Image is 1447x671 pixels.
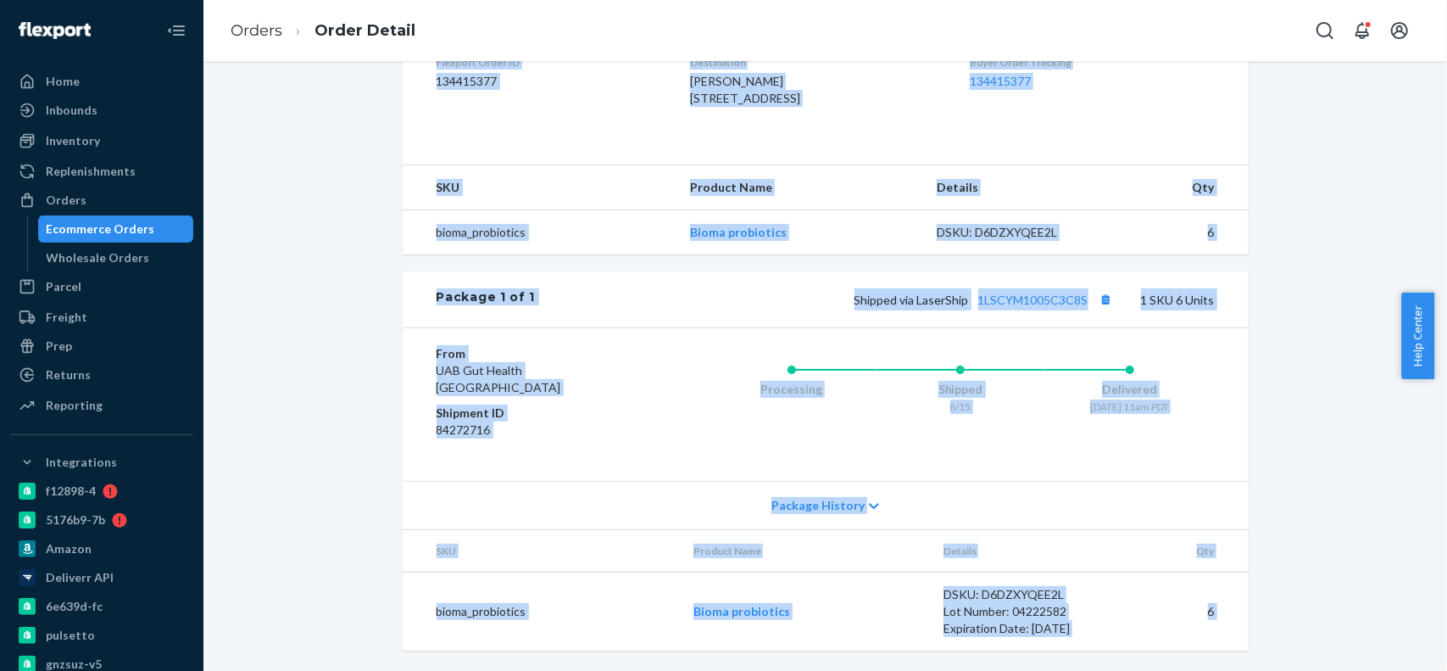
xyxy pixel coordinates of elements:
dt: Buyer Order Tracking [970,55,1214,70]
button: Open account menu [1383,14,1416,48]
a: Inbounds [10,97,193,124]
a: Bioma probiotics [693,604,790,618]
dd: 84272716 [437,422,639,439]
div: DSKU: D6DZXYQEE2L [937,224,1096,241]
a: Ecommerce Orders [38,215,194,243]
div: Orders [46,192,86,209]
div: Delivered [1045,381,1215,398]
a: Inventory [10,127,193,154]
th: Details [930,530,1116,573]
div: Ecommerce Orders [47,221,155,238]
button: Close Navigation [159,14,193,48]
a: Orders [10,187,193,214]
div: Shipped [876,381,1045,398]
a: Freight [10,304,193,331]
a: Returns [10,361,193,389]
div: f12898-4 [46,483,96,500]
div: Replenishments [46,163,136,180]
img: Flexport logo [19,22,91,39]
div: 5176b9-7b [46,512,105,528]
div: Prep [46,338,72,355]
a: Wholesale Orders [38,244,194,271]
div: Deliverr API [46,569,114,586]
a: 6e639d-fc [10,593,193,620]
th: SKU [403,530,681,573]
button: Help Center [1401,293,1434,379]
a: Home [10,68,193,95]
div: Inbounds [46,102,97,119]
div: Amazon [46,540,92,557]
td: bioma_probiotics [403,210,676,254]
div: 6e639d-fc [46,598,103,615]
div: Package 1 of 1 [437,288,536,310]
dd: 134415377 [437,73,663,90]
a: pulsetto [10,622,193,649]
th: Product Name [676,165,923,210]
div: 8/15 [876,400,1045,414]
div: Wholesale Orders [47,249,150,266]
a: Reporting [10,392,193,419]
span: [PERSON_NAME] [STREET_ADDRESS] [690,74,800,105]
a: 5176b9-7b [10,506,193,534]
div: Expiration Date: [DATE] [943,620,1103,637]
div: Home [46,73,80,90]
a: 134415377 [970,74,1031,88]
th: Qty [1110,165,1249,210]
ol: breadcrumbs [217,6,429,56]
div: [DATE] 11am PDT [1045,400,1215,414]
span: UAB Gut Health [GEOGRAPHIC_DATA] [437,363,561,394]
button: Open Search Box [1308,14,1342,48]
a: f12898-4 [10,478,193,505]
button: Open notifications [1345,14,1379,48]
div: Processing [707,381,877,398]
div: Parcel [46,278,81,295]
span: Package History [771,497,865,514]
button: Copy tracking number [1095,288,1117,310]
a: 1LSCYM1005C3C8S [978,293,1088,307]
th: Product Name [680,530,930,573]
div: Integrations [46,454,117,471]
td: 6 [1116,573,1249,651]
div: Freight [46,309,87,326]
div: Returns [46,366,91,383]
div: DSKU: D6DZXYQEE2L [943,586,1103,603]
a: Parcel [10,273,193,300]
a: Bioma probiotics [690,225,787,239]
a: Order Detail [314,21,415,40]
div: 1 SKU 6 Units [535,288,1214,310]
dt: From [437,345,639,362]
th: SKU [403,165,676,210]
a: Orders [231,21,282,40]
dt: Flexport Order ID [437,55,663,70]
dt: Destination [690,55,943,70]
td: bioma_probiotics [403,573,681,651]
div: Reporting [46,397,103,414]
a: Amazon [10,535,193,562]
button: Integrations [10,449,193,476]
div: Lot Number: 04222582 [943,603,1103,620]
div: pulsetto [46,627,95,644]
a: Prep [10,333,193,360]
a: Deliverr API [10,564,193,591]
div: Inventory [46,132,100,149]
dt: Shipment ID [437,405,639,422]
td: 6 [1110,210,1249,254]
th: Qty [1116,530,1249,573]
th: Details [923,165,1110,210]
span: Shipped via LaserShip [854,293,1117,307]
a: Replenishments [10,158,193,185]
